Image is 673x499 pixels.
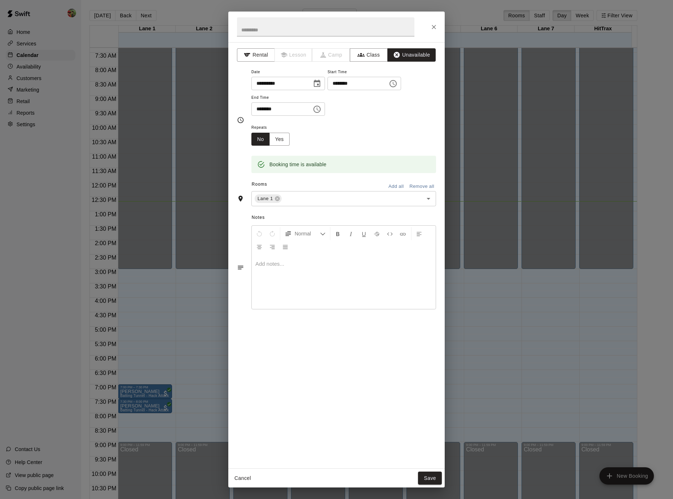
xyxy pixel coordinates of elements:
[282,227,329,240] button: Formatting Options
[386,76,400,91] button: Choose time, selected time is 8:00 PM
[252,212,436,224] span: Notes
[251,67,325,77] span: Date
[350,48,388,62] button: Class
[251,93,325,103] span: End Time
[310,102,324,116] button: Choose time, selected time is 9:00 PM
[255,195,276,202] span: Lane 1
[269,158,326,171] div: Booking time is available
[275,48,313,62] span: Lessons must be created in the Services page first
[312,48,350,62] span: Camps can only be created in the Services page
[237,116,244,124] svg: Timing
[231,472,254,485] button: Cancel
[251,123,295,133] span: Repeats
[253,227,265,240] button: Undo
[384,181,408,192] button: Add all
[332,227,344,240] button: Format Bold
[327,67,401,77] span: Start Time
[397,227,409,240] button: Insert Link
[252,182,267,187] span: Rooms
[427,21,440,34] button: Close
[237,48,275,62] button: Rental
[387,48,436,62] button: Unavailable
[295,230,320,237] span: Normal
[371,227,383,240] button: Format Strikethrough
[408,181,436,192] button: Remove all
[255,194,282,203] div: Lane 1
[251,133,290,146] div: outlined button group
[279,240,291,253] button: Justify Align
[266,240,278,253] button: Right Align
[237,264,244,271] svg: Notes
[266,227,278,240] button: Redo
[253,240,265,253] button: Center Align
[251,133,270,146] button: No
[423,194,434,204] button: Open
[413,227,425,240] button: Left Align
[418,472,442,485] button: Save
[269,133,290,146] button: Yes
[237,195,244,202] svg: Rooms
[358,227,370,240] button: Format Underline
[310,76,324,91] button: Choose date, selected date is Aug 11, 2025
[345,227,357,240] button: Format Italics
[384,227,396,240] button: Insert Code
